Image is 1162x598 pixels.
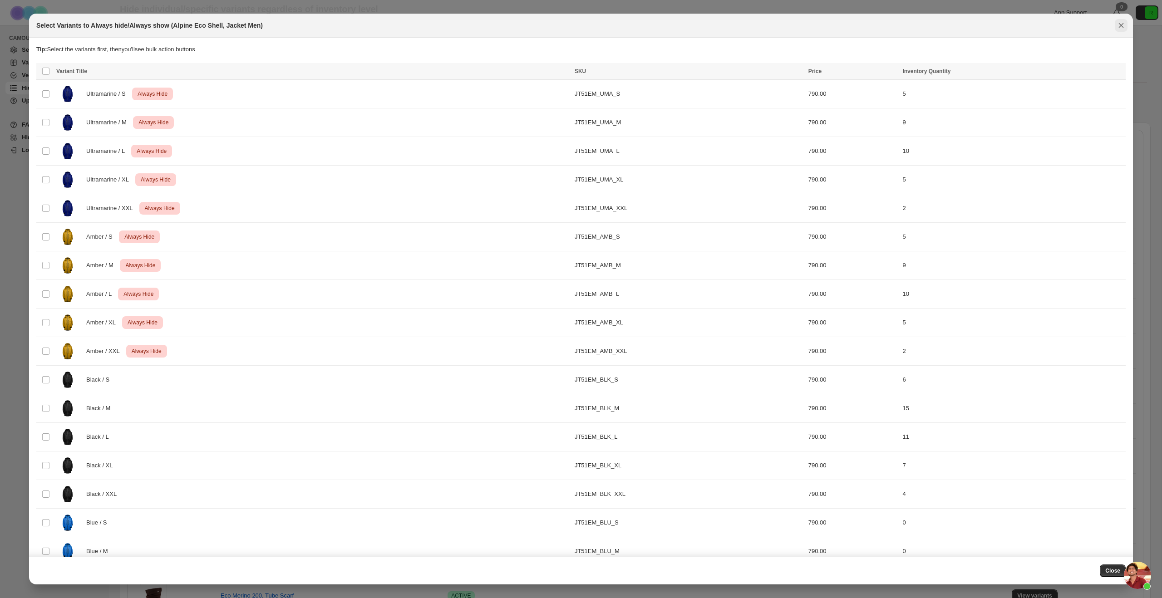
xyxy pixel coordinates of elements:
td: 790.00 [806,251,900,280]
span: Always Hide [122,289,155,299]
strong: Tip: [36,46,47,53]
td: 790.00 [806,309,900,337]
img: Rotauf-Alpine-Eco-Shell-Jacket-Men-AMB-Ghost-Front_ef748928-8c2f-4895-a4b3-a5240a02b792.png [56,311,79,334]
span: Always Hide [123,260,157,271]
td: JT51EM_UMA_XXL [572,194,806,223]
span: Ultramarine / M [86,118,132,127]
img: Rotauf-Alpine-Eco-Shell-Jacket-Men-BLK-Ghost-Front.png [56,397,79,420]
td: 790.00 [806,366,900,394]
span: Ultramarine / L [86,147,130,156]
img: Rotauf-Alpine-Eco-Shell-Jacket-Men-AMB-Ghost-Front_ef748928-8c2f-4895-a4b3-a5240a02b792.png [56,283,79,305]
img: Rotauf-Alpine-Eco-Shell-Jacket-Men-UMA-Ghost-Front_04907778-c35b-4919-91c3-cadb891717a0.png [56,111,79,134]
span: Black / S [86,375,114,384]
span: Amber / L [86,289,117,299]
td: JT51EM_BLK_S [572,366,806,394]
td: 2 [900,337,1126,366]
td: JT51EM_UMA_S [572,80,806,108]
td: 790.00 [806,537,900,566]
td: JT51EM_AMB_L [572,280,806,309]
td: 790.00 [806,480,900,509]
td: 15 [900,394,1126,423]
span: Blue / M [86,547,113,556]
span: Ultramarine / S [86,89,131,98]
img: Rotauf-alpineecoshell-jacket-men-blue-front.png [56,511,79,534]
td: 5 [900,80,1126,108]
span: SKU [575,68,586,74]
td: 5 [900,309,1126,337]
td: JT51EM_AMB_S [572,223,806,251]
td: 790.00 [806,509,900,537]
td: JT51EM_AMB_M [572,251,806,280]
td: 790.00 [806,451,900,480]
td: JT51EM_UMA_L [572,137,806,166]
td: 4 [900,480,1126,509]
img: Rotauf-Alpine-Eco-Shell-Jacket-Men-UMA-Ghost-Front_04907778-c35b-4919-91c3-cadb891717a0.png [56,197,79,220]
button: Close [1100,564,1126,577]
td: JT51EM_BLU_M [572,537,806,566]
td: 790.00 [806,108,900,137]
span: Always Hide [135,146,168,157]
img: Rotauf-Alpine-Eco-Shell-Jacket-Men-BLK-Ghost-Front.png [56,454,79,477]
span: Amber / XL [86,318,120,327]
span: Amber / XXL [86,347,124,356]
td: 0 [900,537,1126,566]
img: Rotauf-Alpine-Eco-Shell-Jacket-Men-UMA-Ghost-Front_04907778-c35b-4919-91c3-cadb891717a0.png [56,140,79,162]
button: Close [1115,19,1128,32]
img: Rotauf-Alpine-Eco-Shell-Jacket-Men-AMB-Ghost-Front_ef748928-8c2f-4895-a4b3-a5240a02b792.png [56,340,79,363]
td: 11 [900,423,1126,451]
span: Black / L [86,432,113,441]
span: Blue / S [86,518,112,527]
span: Black / XL [86,461,118,470]
td: 5 [900,223,1126,251]
span: Always Hide [137,117,170,128]
td: 9 [900,108,1126,137]
td: 790.00 [806,337,900,366]
td: 790.00 [806,166,900,194]
span: Amber / M [86,261,118,270]
img: Rotauf-Alpine-Eco-Shell-Jacket-Men-AMB-Ghost-Front_ef748928-8c2f-4895-a4b3-a5240a02b792.png [56,225,79,248]
span: Always Hide [136,88,169,99]
td: 6 [900,366,1126,394]
td: JT51EM_BLK_M [572,394,806,423]
td: 790.00 [806,194,900,223]
td: 790.00 [806,137,900,166]
td: 790.00 [806,280,900,309]
td: 790.00 [806,80,900,108]
h2: Select Variants to Always hide/Always show (Alpine Eco Shell, Jacket Men) [36,21,263,30]
img: Rotauf-Alpine-Eco-Shell-Jacket-Men-BLK-Ghost-Front.png [56,368,79,391]
td: 7 [900,451,1126,480]
span: Ultramarine / XL [86,175,133,184]
td: JT51EM_BLK_XL [572,451,806,480]
span: Amber / S [86,232,118,241]
span: Always Hide [126,317,159,328]
span: Always Hide [139,174,172,185]
td: 10 [900,280,1126,309]
td: JT51EM_AMB_XXL [572,337,806,366]
span: Inventory Quantity [902,68,950,74]
span: Black / XXL [86,490,122,499]
td: 790.00 [806,423,900,451]
img: Rotauf-alpineecoshell-jacket-men-blue-front.png [56,540,79,563]
td: 9 [900,251,1126,280]
td: JT51EM_UMA_XL [572,166,806,194]
td: JT51EM_BLU_S [572,509,806,537]
img: Rotauf-Alpine-Eco-Shell-Jacket-Men-UMA-Ghost-Front_04907778-c35b-4919-91c3-cadb891717a0.png [56,168,79,191]
td: JT51EM_BLK_L [572,423,806,451]
td: 5 [900,166,1126,194]
td: 790.00 [806,394,900,423]
td: 790.00 [806,223,900,251]
span: Close [1105,567,1120,574]
p: Select the variants first, then you'll see bulk action buttons [36,45,1126,54]
span: Price [808,68,822,74]
img: Rotauf-Alpine-Eco-Shell-Jacket-Men-BLK-Ghost-Front.png [56,426,79,448]
td: JT51EM_BLK_XXL [572,480,806,509]
img: Rotauf-Alpine-Eco-Shell-Jacket-Men-BLK-Ghost-Front.png [56,483,79,505]
td: JT51EM_UMA_M [572,108,806,137]
span: Always Hide [143,203,177,214]
img: Rotauf-Alpine-Eco-Shell-Jacket-Men-UMA-Ghost-Front_04907778-c35b-4919-91c3-cadb891717a0.png [56,83,79,105]
span: Variant Title [56,68,87,74]
td: JT51EM_AMB_XL [572,309,806,337]
td: 0 [900,509,1126,537]
div: Chat öffnen [1124,562,1151,589]
img: Rotauf-Alpine-Eco-Shell-Jacket-Men-AMB-Ghost-Front_ef748928-8c2f-4895-a4b3-a5240a02b792.png [56,254,79,277]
